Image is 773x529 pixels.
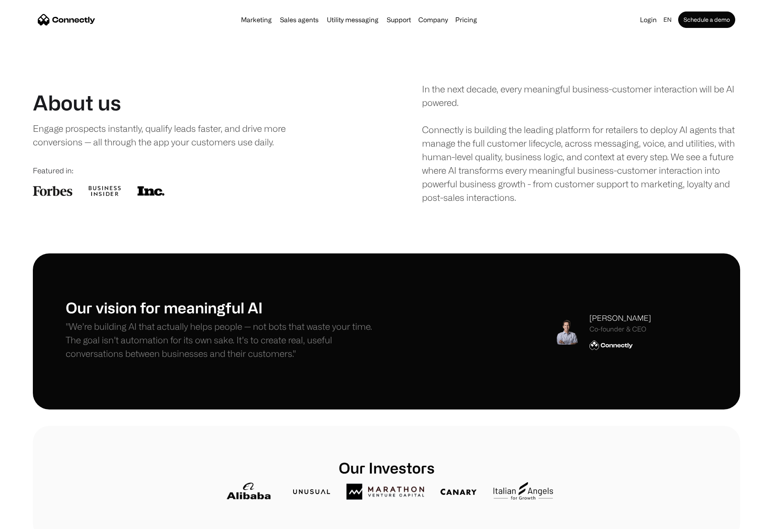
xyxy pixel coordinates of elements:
[422,82,740,204] div: In the next decade, every meaningful business-customer interaction will be AI powered. Connectly ...
[33,165,351,176] div: Featured in:
[589,325,651,333] div: Co-founder & CEO
[33,90,121,115] h1: About us
[452,16,480,23] a: Pricing
[323,16,382,23] a: Utility messaging
[418,14,448,25] div: Company
[16,515,49,526] ul: Language list
[663,14,672,25] div: en
[33,122,335,149] div: Engage prospects instantly, qualify leads faster, and drive more conversions — all through the ap...
[589,313,651,324] div: [PERSON_NAME]
[416,14,450,25] div: Company
[637,14,660,25] a: Login
[277,16,322,23] a: Sales agents
[660,14,677,25] div: en
[66,299,387,316] h1: Our vision for meaningful AI
[66,320,387,360] p: "We’re building AI that actually helps people — not bots that waste your time. The goal isn’t aut...
[38,14,95,26] a: home
[220,459,553,476] h1: Our Investors
[238,16,275,23] a: Marketing
[383,16,414,23] a: Support
[678,11,735,28] a: Schedule a demo
[8,514,49,526] aside: Language selected: English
